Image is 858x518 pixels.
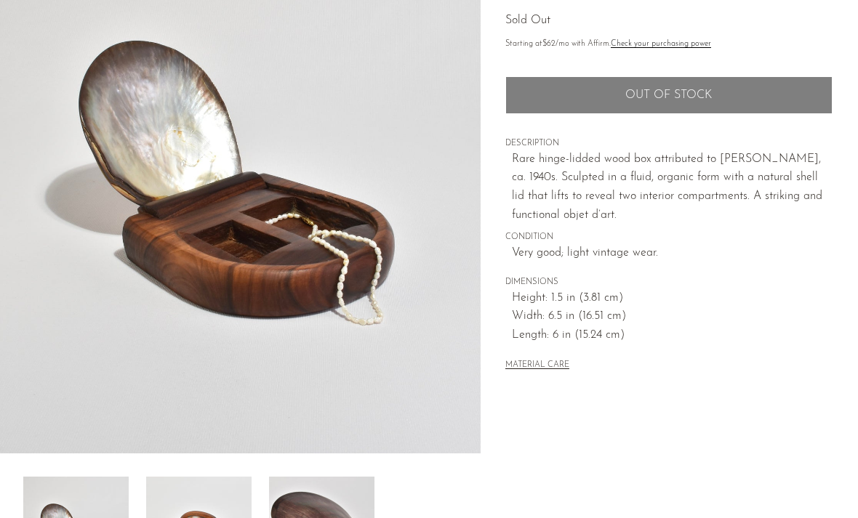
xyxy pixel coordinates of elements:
[512,289,833,308] span: Height: 1.5 in (3.81 cm)
[611,40,711,48] a: Check your purchasing power - Learn more about Affirm Financing (opens in modal)
[625,89,712,102] span: Out of stock
[505,137,833,150] span: DESCRIPTION
[505,15,550,26] span: Sold Out
[505,276,833,289] span: DIMENSIONS
[505,38,833,51] p: Starting at /mo with Affirm.
[512,150,833,224] p: Rare hinge-lidded wood box attributed to [PERSON_NAME], ca. 1940s. Sculpted in a fluid, organic f...
[512,326,833,345] span: Length: 6 in (15.24 cm)
[542,40,556,48] span: $62
[512,244,833,263] span: Very good; light vintage wear.
[505,76,833,114] button: Add to cart
[505,231,833,244] span: CONDITION
[512,307,833,326] span: Width: 6.5 in (16.51 cm)
[505,360,569,371] button: MATERIAL CARE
